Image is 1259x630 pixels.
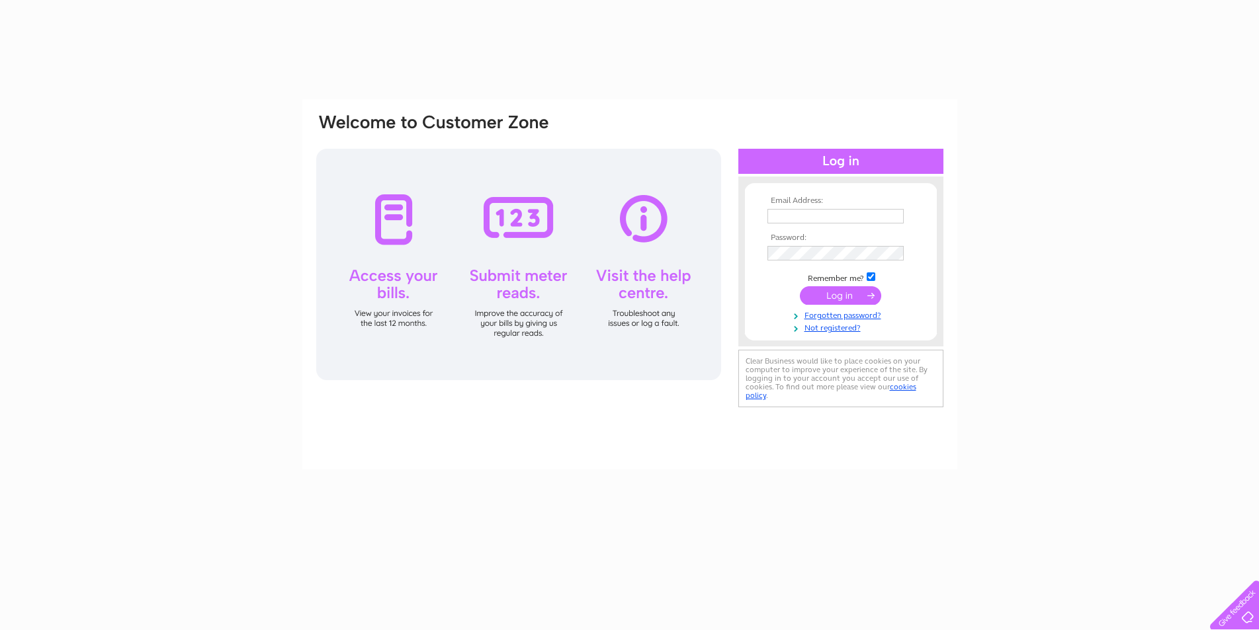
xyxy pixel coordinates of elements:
[800,286,881,305] input: Submit
[767,308,918,321] a: Forgotten password?
[738,350,943,407] div: Clear Business would like to place cookies on your computer to improve your experience of the sit...
[764,233,918,243] th: Password:
[764,196,918,206] th: Email Address:
[764,270,918,284] td: Remember me?
[767,321,918,333] a: Not registered?
[746,382,916,400] a: cookies policy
